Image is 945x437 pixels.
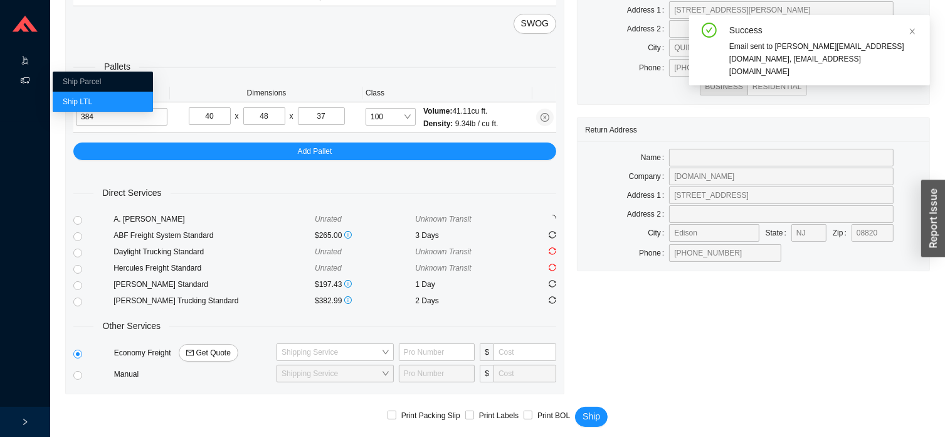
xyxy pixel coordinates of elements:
[415,294,515,307] div: 2 Days
[585,118,922,141] div: Return Address
[729,23,920,38] div: Success
[415,264,471,272] span: Unknown Transit
[549,215,556,222] span: loading
[112,368,274,380] div: Manual
[494,343,556,361] input: Cost
[315,247,342,256] span: Unrated
[189,107,231,125] input: L
[641,149,669,166] label: Name
[549,247,556,255] span: sync
[648,224,669,242] label: City
[536,109,554,126] button: close-circle
[114,278,315,291] div: [PERSON_NAME] Standard
[702,23,717,40] span: check-circle
[549,296,556,304] span: sync
[298,107,345,125] input: H
[186,349,194,358] span: mail
[627,186,669,204] label: Address 1
[315,215,342,224] span: Unrated
[344,296,352,304] span: info-circle
[243,107,285,125] input: W
[114,245,315,258] div: Daylight Trucking Standard
[474,409,524,422] span: Print Labels
[371,109,411,125] span: 100
[648,39,669,57] label: City
[63,77,101,86] a: Ship Parcel
[423,119,453,128] span: Density:
[235,110,239,122] div: x
[766,224,791,242] label: State
[480,343,494,361] span: $
[583,409,600,424] span: Ship
[639,244,669,262] label: Phone
[514,14,556,34] button: SWOG
[396,409,465,422] span: Print Packing Slip
[415,215,471,224] span: Unknown Transit
[575,407,608,427] button: Ship
[639,59,669,77] label: Phone
[627,205,669,223] label: Address 2
[315,264,342,272] span: Unrated
[73,143,556,160] button: Add Pallet
[114,229,315,242] div: ABF Freight System Standard
[521,16,549,31] span: SWOG
[112,344,274,362] div: Economy Freight
[363,84,532,102] th: Class
[629,168,670,185] label: Company
[399,365,475,382] input: Pro Number
[63,97,92,106] a: Ship LTL
[93,319,169,333] span: Other Services
[729,40,920,78] div: Email sent to [PERSON_NAME][EMAIL_ADDRESS][DOMAIN_NAME], [EMAIL_ADDRESS][DOMAIN_NAME]
[549,280,556,288] span: sync
[423,105,498,117] div: 41.11 cu ft.
[114,213,315,225] div: A. [PERSON_NAME]
[909,28,916,35] span: close
[549,231,556,239] span: sync
[290,110,293,122] div: x
[315,294,415,307] div: $382.99
[480,365,494,382] span: $
[114,294,315,307] div: [PERSON_NAME] Trucking Standard
[549,264,556,271] span: sync
[93,186,170,200] span: Direct Services
[494,365,556,382] input: Cost
[196,347,231,359] span: Get Quote
[833,224,852,242] label: Zip
[415,229,515,242] div: 3 Days
[344,280,352,288] span: info-circle
[298,145,332,158] span: Add Pallet
[21,418,29,426] span: right
[423,117,498,130] div: 9.34 lb / cu ft.
[344,231,352,239] span: info-circle
[315,229,415,242] div: $265.00
[627,20,669,38] label: Address 2
[532,409,575,422] span: Print BOL
[170,84,363,102] th: Dimensions
[315,278,415,291] div: $197.43
[95,60,139,74] span: Pallets
[179,344,238,362] button: mailGet Quote
[114,262,315,274] div: Hercules Freight Standard
[627,1,669,19] label: Address 1
[399,343,475,361] input: Pro Number
[423,107,452,116] span: Volume:
[415,278,515,291] div: 1 Day
[415,247,471,256] span: Unknown Transit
